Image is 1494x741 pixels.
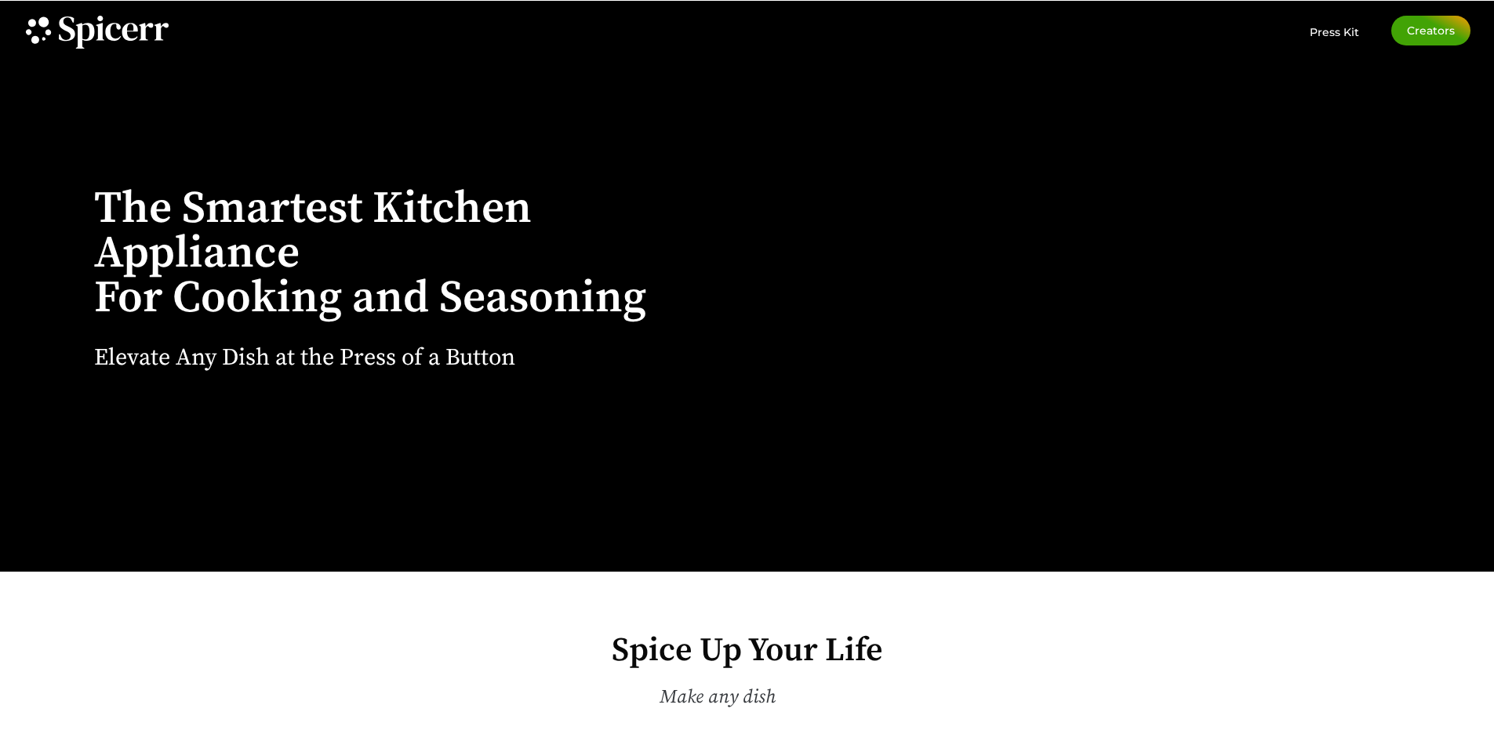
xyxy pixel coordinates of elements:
[1310,16,1359,39] a: Press Kit
[1391,16,1470,45] a: Creators
[238,634,1257,667] h2: Spice Up Your Life
[94,187,690,321] h1: The Smartest Kitchen Appliance For Cooking and Seasoning
[660,685,776,709] span: Make any dish
[94,346,515,369] h2: Elevate Any Dish at the Press of a Button
[1407,25,1455,36] span: Creators
[1310,25,1359,39] span: Press Kit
